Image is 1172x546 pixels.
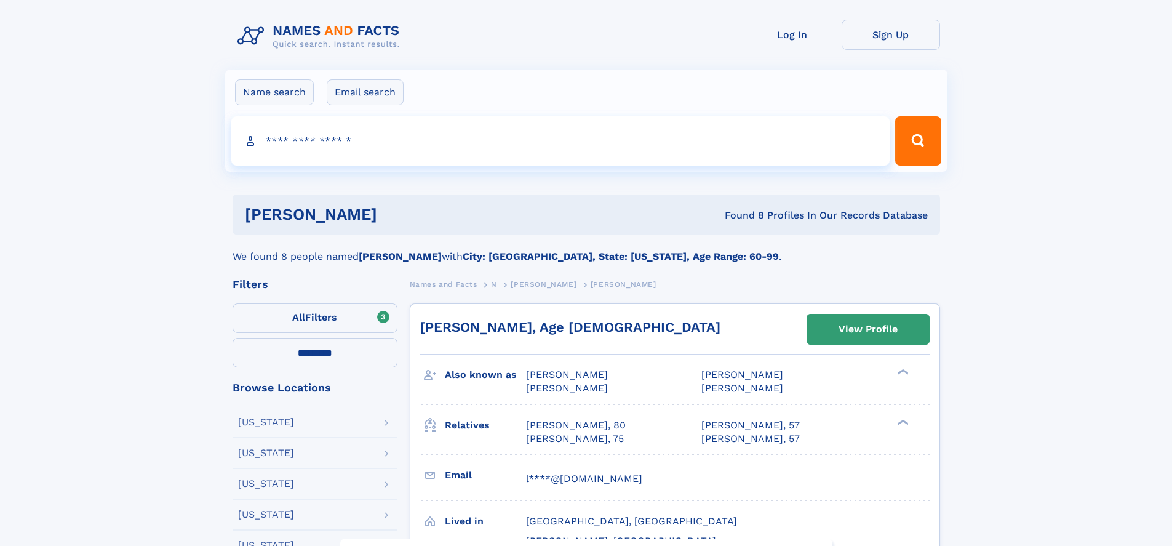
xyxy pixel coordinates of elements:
[233,235,940,264] div: We found 8 people named with .
[526,515,737,527] span: [GEOGRAPHIC_DATA], [GEOGRAPHIC_DATA]
[842,20,940,50] a: Sign Up
[807,315,929,344] a: View Profile
[292,311,305,323] span: All
[420,319,720,335] a: [PERSON_NAME], Age [DEMOGRAPHIC_DATA]
[551,209,928,222] div: Found 8 Profiles In Our Records Database
[491,276,497,292] a: N
[445,415,526,436] h3: Relatives
[511,280,576,289] span: [PERSON_NAME]
[701,382,783,394] span: [PERSON_NAME]
[895,116,941,166] button: Search Button
[238,479,294,489] div: [US_STATE]
[591,280,656,289] span: [PERSON_NAME]
[463,251,779,262] b: City: [GEOGRAPHIC_DATA], State: [US_STATE], Age Range: 60-99
[526,419,626,432] a: [PERSON_NAME], 80
[233,382,397,393] div: Browse Locations
[511,276,576,292] a: [PERSON_NAME]
[445,465,526,486] h3: Email
[231,116,890,166] input: search input
[238,417,294,427] div: [US_STATE]
[491,280,497,289] span: N
[526,432,624,446] a: [PERSON_NAME], 75
[238,448,294,458] div: [US_STATE]
[235,79,314,105] label: Name search
[233,20,410,53] img: Logo Names and Facts
[526,369,608,380] span: [PERSON_NAME]
[233,279,397,290] div: Filters
[895,368,909,376] div: ❯
[743,20,842,50] a: Log In
[701,432,800,446] a: [PERSON_NAME], 57
[238,510,294,520] div: [US_STATE]
[359,251,442,262] b: [PERSON_NAME]
[245,207,551,222] h1: [PERSON_NAME]
[233,303,397,333] label: Filters
[839,315,898,343] div: View Profile
[701,369,783,380] span: [PERSON_NAME]
[410,276,477,292] a: Names and Facts
[526,382,608,394] span: [PERSON_NAME]
[327,79,404,105] label: Email search
[445,364,526,385] h3: Also known as
[701,419,800,432] a: [PERSON_NAME], 57
[445,511,526,532] h3: Lived in
[895,418,909,426] div: ❯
